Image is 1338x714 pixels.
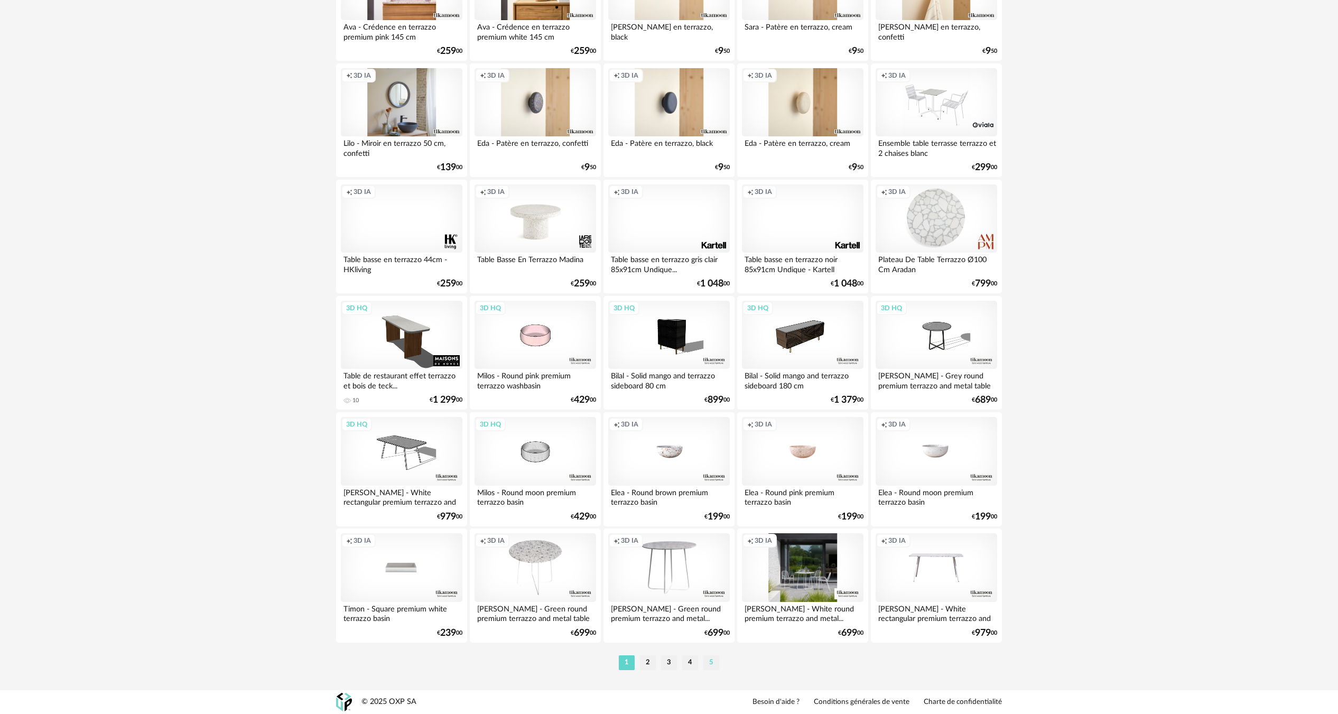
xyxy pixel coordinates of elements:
span: Creation icon [480,71,486,80]
div: € 00 [571,513,596,521]
div: € 00 [972,396,997,404]
div: [PERSON_NAME] - White rectangular premium terrazzo and metal... [341,486,462,507]
span: Creation icon [747,188,754,196]
div: € 50 [715,48,730,55]
span: Creation icon [881,71,887,80]
div: Table basse en terrazzo noir 85x91cm Undique - Kartell [742,253,863,274]
span: 3D IA [755,71,772,80]
span: 199 [708,513,723,521]
div: 3D HQ [475,301,506,315]
div: Plateau De Table Terrazzo Ø100 Cm Aradan [876,253,997,274]
span: 3D IA [755,420,772,429]
span: 429 [574,513,590,521]
div: € 00 [704,396,730,404]
div: € 00 [697,280,730,288]
div: Ensemble table terrasse terrazzo et 2 chaises blanc [876,136,997,157]
span: 299 [975,164,991,171]
a: Besoin d'aide ? [752,698,800,707]
span: 3D IA [888,71,906,80]
span: 799 [975,280,991,288]
div: Elea - Round pink premium terrazzo basin [742,486,863,507]
a: Creation icon 3D IA Eda - Patère en terrazzo, confetti €950 [470,63,601,178]
div: [PERSON_NAME] - Green round premium terrazzo and metal... [608,602,730,623]
span: 199 [841,513,857,521]
div: [PERSON_NAME] - Grey round premium terrazzo and metal table [876,369,997,390]
span: Creation icon [346,536,352,545]
div: 3D HQ [341,301,372,315]
div: € 00 [437,513,462,521]
span: 3D IA [487,536,505,545]
a: Charte de confidentialité [924,698,1002,707]
span: 429 [574,396,590,404]
div: € 00 [704,513,730,521]
span: 9 [852,164,857,171]
span: 259 [574,48,590,55]
a: 3D HQ [PERSON_NAME] - Grey round premium terrazzo and metal table €68900 [871,296,1002,410]
a: Creation icon 3D IA Table Basse En Terrazzo Madina €25900 [470,180,601,294]
div: € 50 [849,48,863,55]
span: 1 048 [700,280,723,288]
div: Table de restaurant effet terrazzo et bois de teck... [341,369,462,390]
span: Creation icon [346,188,352,196]
li: 4 [682,655,698,670]
div: [PERSON_NAME] - Green round premium terrazzo and metal table [475,602,596,623]
div: Table basse en terrazzo gris clair 85x91cm Undique... [608,253,730,274]
div: Bilal - Solid mango and terrazzo sideboard 80 cm [608,369,730,390]
div: € 00 [831,280,863,288]
a: Creation icon 3D IA Timon - Square premium white terrazzo basin €23900 [336,528,467,643]
div: [PERSON_NAME] - White rectangular premium terrazzo and metal... [876,602,997,623]
span: 979 [975,629,991,637]
div: € 00 [704,629,730,637]
div: € 00 [838,629,863,637]
a: 3D HQ Table de restaurant effet terrazzo et bois de teck... 10 €1 29900 [336,296,467,410]
div: € 00 [972,629,997,637]
span: Creation icon [614,536,620,545]
div: [PERSON_NAME] en terrazzo, black [608,20,730,41]
div: 3D HQ [742,301,773,315]
div: 10 [352,397,359,404]
div: € 50 [581,164,596,171]
a: 3D HQ [PERSON_NAME] - White rectangular premium terrazzo and metal... €97900 [336,412,467,526]
span: Creation icon [747,420,754,429]
span: 3D IA [888,188,906,196]
a: Creation icon 3D IA Elea - Round brown premium terrazzo basin €19900 [603,412,735,526]
div: Eda - Patère en terrazzo, cream [742,136,863,157]
span: Creation icon [881,188,887,196]
div: 3D HQ [876,301,907,315]
span: 139 [440,164,456,171]
a: Creation icon 3D IA Lilo - Miroir en terrazzo 50 cm, confetti €13900 [336,63,467,178]
span: 3D IA [621,71,638,80]
a: Creation icon 3D IA Table basse en terrazzo 44cm - HKliving €25900 [336,180,467,294]
span: Creation icon [614,71,620,80]
div: € 50 [849,164,863,171]
a: Creation icon 3D IA Eda - Patère en terrazzo, black €950 [603,63,735,178]
div: Eda - Patère en terrazzo, black [608,136,730,157]
span: 9 [718,48,723,55]
a: 3D HQ Milos - Round moon premium terrazzo basin €42900 [470,412,601,526]
div: € 00 [437,280,462,288]
span: 1 379 [834,396,857,404]
div: Milos - Round pink premium terrazzo washbasin [475,369,596,390]
span: 689 [975,396,991,404]
span: 9 [718,164,723,171]
a: Creation icon 3D IA Elea - Round pink premium terrazzo basin €19900 [737,412,868,526]
div: € 00 [972,164,997,171]
a: Creation icon 3D IA Elea - Round moon premium terrazzo basin €19900 [871,412,1002,526]
div: Table Basse En Terrazzo Madina [475,253,596,274]
span: 3D IA [621,536,638,545]
div: € 00 [571,629,596,637]
span: 699 [841,629,857,637]
div: Timon - Square premium white terrazzo basin [341,602,462,623]
span: 1 299 [433,396,456,404]
div: € 00 [430,396,462,404]
span: 3D IA [621,420,638,429]
span: Creation icon [346,71,352,80]
span: 699 [574,629,590,637]
span: Creation icon [480,188,486,196]
span: 199 [975,513,991,521]
div: 3D HQ [341,418,372,431]
div: Ava - Crédence en terrazzo premium white 145 cm [475,20,596,41]
div: Sara - Patère en terrazzo, cream [742,20,863,41]
div: € 50 [715,164,730,171]
span: 3D IA [888,536,906,545]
